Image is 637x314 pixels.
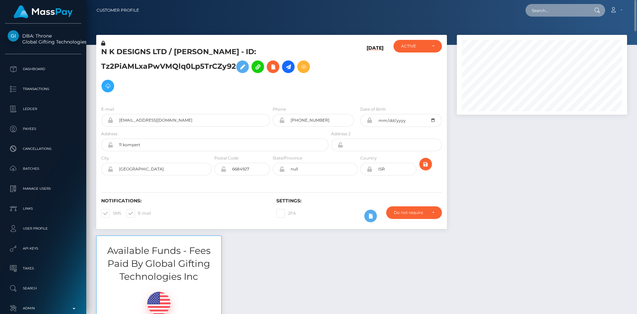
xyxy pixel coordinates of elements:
[5,180,81,197] a: Manage Users
[8,303,79,313] p: Admin
[8,224,79,234] p: User Profile
[386,206,442,219] button: Do not require
[5,121,81,137] a: Payees
[8,30,19,42] img: Global Gifting Technologies Inc
[273,106,286,112] label: Phone
[273,155,302,161] label: State/Province
[8,64,79,74] p: Dashboard
[214,155,239,161] label: Postal Code
[8,204,79,214] p: Links
[14,5,73,18] img: MassPay Logo
[5,61,81,77] a: Dashboard
[8,184,79,194] p: Manage Users
[101,198,266,204] h6: Notifications:
[5,260,81,277] a: Taxes
[101,106,114,112] label: E-mail
[101,131,117,137] label: Address
[282,60,295,73] a: Initiate Payout
[526,4,588,17] input: Search...
[360,106,386,112] label: Date of Birth
[5,200,81,217] a: Links
[276,209,296,218] label: 2FA
[360,155,377,161] label: Country
[276,198,442,204] h6: Settings:
[101,155,109,161] label: City
[8,244,79,254] p: API Keys
[8,263,79,273] p: Taxes
[5,280,81,297] a: Search
[5,160,81,177] a: Batches
[101,47,325,96] h5: N K DESIGNS LTD / [PERSON_NAME] - ID: Tz2PiAMLxaPwVMQlq0Lp5TrCZy92
[97,244,221,283] h3: Available Funds - Fees Paid By Global Gifting Technologies Inc
[393,40,442,52] button: ACTIVE
[5,81,81,97] a: Transactions
[331,131,351,137] label: Address 2
[394,210,427,215] div: Do not require
[5,141,81,157] a: Cancellations
[101,209,121,218] label: SMS
[126,209,151,218] label: E-mail
[367,45,384,98] h6: [DATE]
[8,164,79,174] p: Batches
[8,124,79,134] p: Payees
[5,101,81,117] a: Ledger
[8,84,79,94] p: Transactions
[8,283,79,293] p: Search
[5,220,81,237] a: User Profile
[8,144,79,154] p: Cancellations
[5,240,81,257] a: API Keys
[8,104,79,114] p: Ledger
[97,3,139,17] a: Customer Profile
[5,33,81,45] span: DBA: Throne Global Gifting Technologies Inc
[401,44,427,49] div: ACTIVE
